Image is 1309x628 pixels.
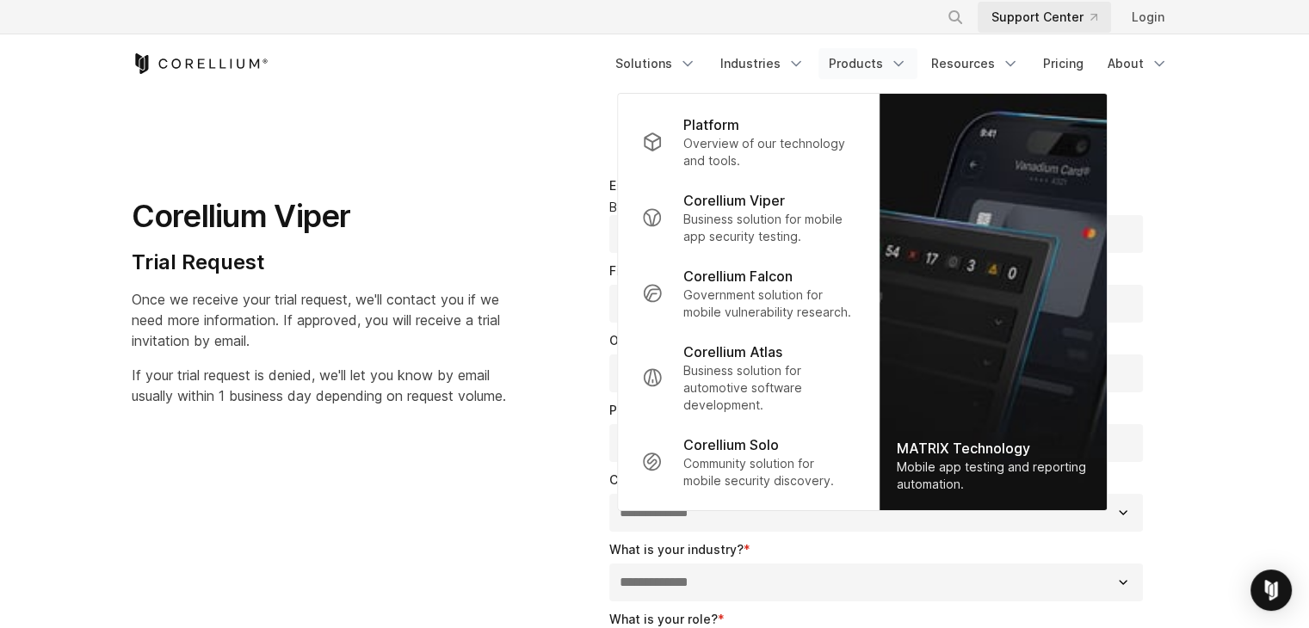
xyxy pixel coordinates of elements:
[609,542,744,557] span: What is your industry?
[628,104,868,180] a: Platform Overview of our technology and tools.
[609,263,672,278] span: First name
[132,53,269,74] a: Corellium Home
[897,438,1090,459] div: MATRIX Technology
[132,366,506,404] span: If your trial request is denied, we'll let you know by email usually within 1 business day depend...
[628,424,868,500] a: Corellium Solo Community solution for mobile security discovery.
[978,2,1111,33] a: Support Center
[609,200,1151,215] legend: Business email address is required
[609,472,701,487] span: Country/Region
[1033,48,1094,79] a: Pricing
[609,178,641,193] span: Email
[132,249,506,275] h4: Trial Request
[880,94,1108,510] a: MATRIX Technology Mobile app testing and reporting automation.
[926,2,1178,33] div: Navigation Menu
[1250,570,1292,611] div: Open Intercom Messenger
[1118,2,1178,33] a: Login
[683,114,739,135] p: Platform
[605,48,707,79] a: Solutions
[1097,48,1178,79] a: About
[132,291,500,349] span: Once we receive your trial request, we'll contact you if we need more information. If approved, y...
[897,459,1090,493] div: Mobile app testing and reporting automation.
[710,48,815,79] a: Industries
[683,211,855,245] p: Business solution for mobile app security testing.
[683,190,785,211] p: Corellium Viper
[683,135,855,169] p: Overview of our technology and tools.
[609,333,721,348] span: Organization name
[683,362,855,414] p: Business solution for automotive software development.
[683,342,782,362] p: Corellium Atlas
[880,94,1108,510] img: Matrix_WebNav_1x
[921,48,1029,79] a: Resources
[683,286,855,321] p: Government solution for mobile vulnerability research.
[609,403,695,417] span: Phone number
[628,180,868,256] a: Corellium Viper Business solution for mobile app security testing.
[628,331,868,424] a: Corellium Atlas Business solution for automotive software development.
[628,256,868,331] a: Corellium Falcon Government solution for mobile vulnerability research.
[940,2,971,33] button: Search
[683,266,793,286] p: Corellium Falcon
[683,455,855,489] p: Community solution for mobile security discovery.
[605,48,1178,79] div: Navigation Menu
[683,434,779,455] p: Corellium Solo
[132,197,506,236] h1: Corellium Viper
[609,612,718,626] span: What is your role?
[818,48,917,79] a: Products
